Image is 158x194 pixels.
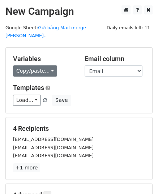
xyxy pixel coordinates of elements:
a: Load... [13,95,41,106]
a: Copy/paste... [13,65,57,77]
a: +1 more [13,163,40,172]
a: Gửi bằng Mail merge [PERSON_NAME].. [5,25,86,39]
small: [EMAIL_ADDRESS][DOMAIN_NAME] [13,137,94,142]
button: Save [52,95,71,106]
h5: 4 Recipients [13,125,145,133]
iframe: Chat Widget [122,159,158,194]
h5: Variables [13,55,74,63]
span: Daily emails left: 11 [104,24,153,32]
small: [EMAIL_ADDRESS][DOMAIN_NAME] [13,153,94,158]
small: Google Sheet: [5,25,86,39]
a: Daily emails left: 11 [104,25,153,30]
h5: Email column [85,55,145,63]
h2: New Campaign [5,5,153,18]
a: Templates [13,84,44,91]
small: [EMAIL_ADDRESS][DOMAIN_NAME] [13,145,94,150]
